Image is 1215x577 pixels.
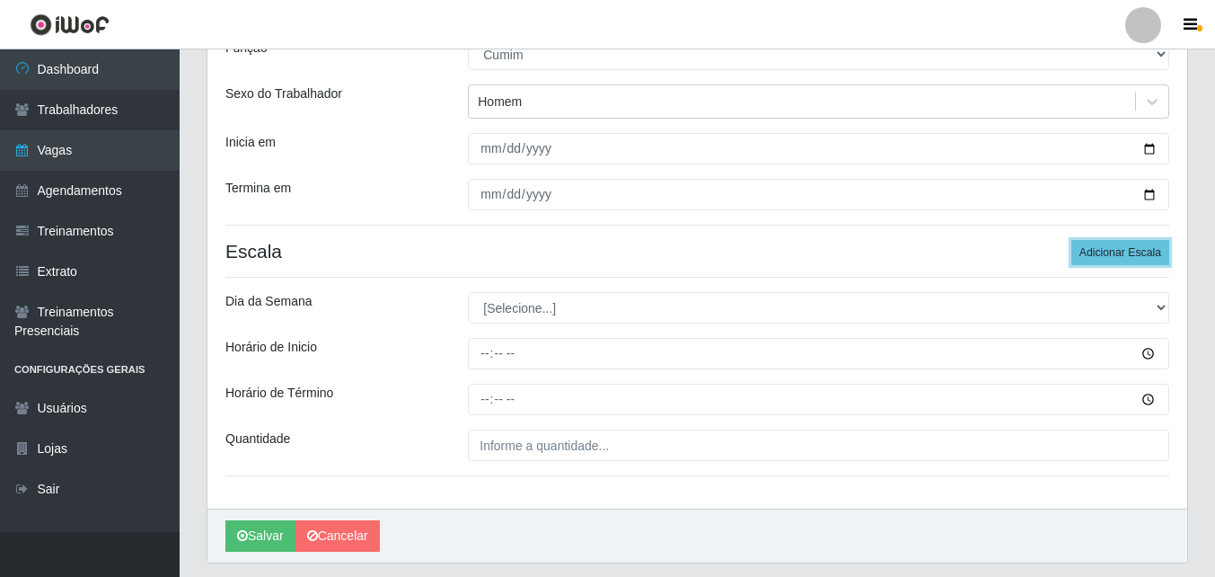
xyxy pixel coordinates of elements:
input: 00:00 [468,338,1169,369]
button: Adicionar Escala [1071,240,1169,265]
label: Horário de Inicio [225,338,317,357]
h4: Escala [225,240,1169,262]
label: Termina em [225,179,291,198]
img: CoreUI Logo [30,13,110,36]
a: Cancelar [295,520,380,552]
input: Informe a quantidade... [468,430,1169,461]
label: Dia da Semana [225,292,313,311]
label: Quantidade [225,430,290,448]
button: Salvar [225,520,295,552]
input: 00/00/0000 [468,179,1169,210]
input: 00/00/0000 [468,133,1169,164]
label: Horário de Término [225,384,333,403]
label: Inicia em [225,133,276,152]
label: Sexo do Trabalhador [225,84,342,103]
div: Homem [478,93,522,111]
input: 00:00 [468,384,1169,415]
